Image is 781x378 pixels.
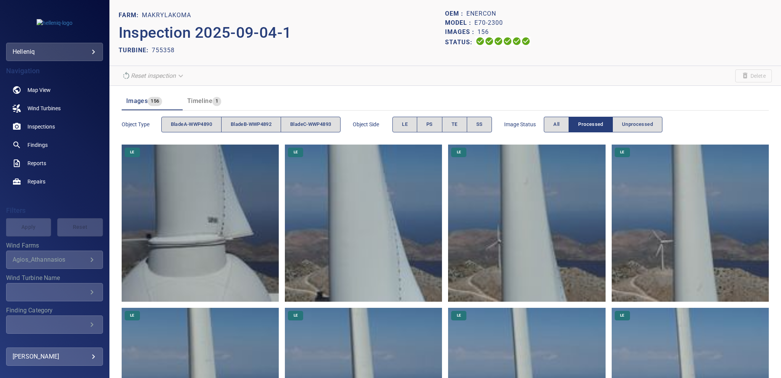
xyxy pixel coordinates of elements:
[161,117,341,132] div: objectType
[476,120,483,129] span: SS
[152,46,175,55] p: 755358
[119,11,142,20] p: FARM:
[125,313,139,318] span: LE
[27,178,45,185] span: Repairs
[474,18,503,27] p: E70-2300
[476,37,485,46] svg: Uploading 100%
[612,117,662,132] button: Unprocessed
[119,69,188,82] div: Reset inspection
[122,121,161,128] span: Object type
[187,97,212,105] span: Timeline
[27,141,48,149] span: Findings
[126,97,148,105] span: Images
[544,117,662,132] div: imageStatus
[503,37,512,46] svg: ML Processing 100%
[569,117,612,132] button: Processed
[402,120,408,129] span: LE
[578,120,603,129] span: Processed
[622,120,653,129] span: Unprocessed
[452,120,458,129] span: TE
[6,67,103,75] h4: Navigation
[452,150,466,155] span: LE
[494,37,503,46] svg: Selecting 100%
[281,117,341,132] button: bladeC-WWP4893
[6,207,103,214] h4: Filters
[6,307,103,314] label: Finding Category
[13,351,96,363] div: [PERSON_NAME]
[212,97,221,106] span: 1
[148,97,162,106] span: 156
[27,123,55,130] span: Inspections
[6,275,103,281] label: Wind Turbine Name
[6,243,103,249] label: Wind Farms
[485,37,494,46] svg: Data Formatted 100%
[6,81,103,99] a: map noActive
[37,19,72,27] img: helleniq-logo
[6,43,103,61] div: helleniq
[553,120,559,129] span: All
[521,37,530,46] svg: Classification 100%
[467,117,492,132] button: SS
[171,120,212,129] span: bladeA-WWP4890
[735,69,772,82] span: Unable to delete the inspection due to your user permissions
[289,150,302,155] span: LE
[27,105,61,112] span: Wind Turbines
[6,99,103,117] a: windturbines noActive
[445,18,474,27] p: Model :
[353,121,392,128] span: Object Side
[13,256,87,263] div: Agios_Athannasios
[6,117,103,136] a: inspections noActive
[544,117,569,132] button: All
[13,46,96,58] div: helleniq
[290,120,331,129] span: bladeC-WWP4893
[615,313,629,318] span: LE
[6,172,103,191] a: repairs noActive
[477,27,489,37] p: 156
[27,159,46,167] span: Reports
[615,150,629,155] span: LE
[466,9,496,18] p: Enercon
[289,313,302,318] span: LE
[6,315,103,334] div: Finding Category
[231,120,272,129] span: bladeB-WWP4892
[161,117,222,132] button: bladeA-WWP4890
[221,117,281,132] button: bladeB-WWP4892
[392,117,492,132] div: objectSide
[512,37,521,46] svg: Matching 100%
[142,11,191,20] p: Makrylakoma
[6,136,103,154] a: findings noActive
[417,117,442,132] button: PS
[445,27,477,37] p: Images :
[452,313,466,318] span: LE
[426,120,433,129] span: PS
[6,283,103,301] div: Wind Turbine Name
[119,46,152,55] p: TURBINE:
[445,9,466,18] p: OEM :
[6,251,103,269] div: Wind Farms
[125,150,139,155] span: LE
[442,117,467,132] button: TE
[6,154,103,172] a: reports noActive
[27,86,51,94] span: Map View
[504,121,544,128] span: Image Status
[131,72,176,79] em: Reset inspection
[445,37,476,48] p: Status:
[392,117,417,132] button: LE
[119,21,445,44] p: Inspection 2025-09-04-1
